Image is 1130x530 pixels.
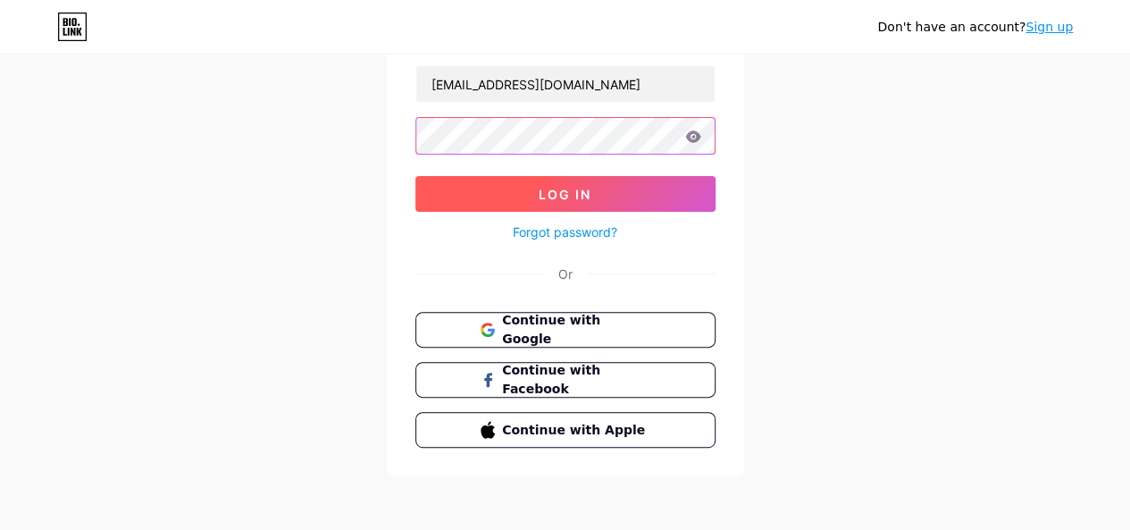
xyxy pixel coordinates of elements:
span: Continue with Apple [502,421,649,440]
div: Or [558,265,573,283]
button: Continue with Facebook [415,362,716,398]
button: Continue with Google [415,312,716,348]
span: Log In [539,187,591,202]
input: Username [416,66,715,102]
span: Continue with Facebook [502,361,649,399]
a: Forgot password? [513,223,617,241]
button: Log In [415,176,716,212]
div: Don't have an account? [877,18,1073,37]
span: Continue with Google [502,311,649,349]
button: Continue with Apple [415,412,716,448]
a: Sign up [1025,20,1073,34]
